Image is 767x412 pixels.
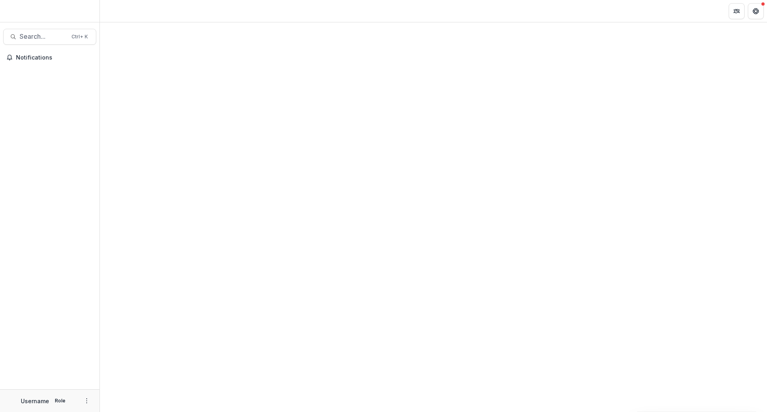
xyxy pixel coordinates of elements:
button: Search... [3,29,96,45]
button: Partners [729,3,745,19]
button: Get Help [748,3,764,19]
p: Username [21,397,49,405]
span: Notifications [16,54,93,61]
p: Role [52,397,68,404]
button: More [82,396,91,406]
div: Ctrl + K [70,32,89,41]
span: Search... [20,33,67,40]
button: Notifications [3,51,96,64]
